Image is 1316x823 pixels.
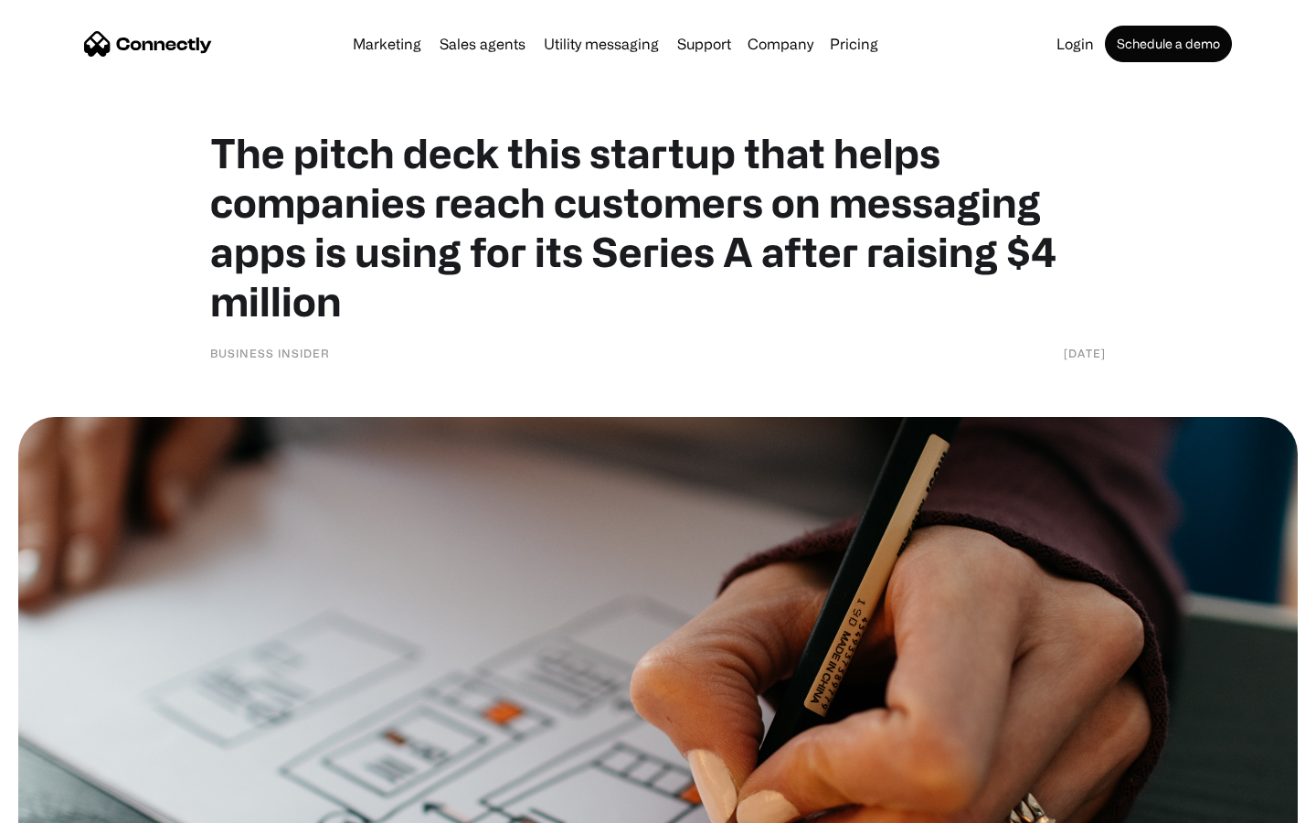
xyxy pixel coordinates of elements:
[1049,37,1101,51] a: Login
[432,37,533,51] a: Sales agents
[1105,26,1232,62] a: Schedule a demo
[536,37,666,51] a: Utility messaging
[748,31,813,57] div: Company
[210,344,330,362] div: Business Insider
[670,37,738,51] a: Support
[1064,344,1106,362] div: [DATE]
[18,791,110,817] aside: Language selected: English
[210,128,1106,326] h1: The pitch deck this startup that helps companies reach customers on messaging apps is using for i...
[822,37,886,51] a: Pricing
[345,37,429,51] a: Marketing
[37,791,110,817] ul: Language list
